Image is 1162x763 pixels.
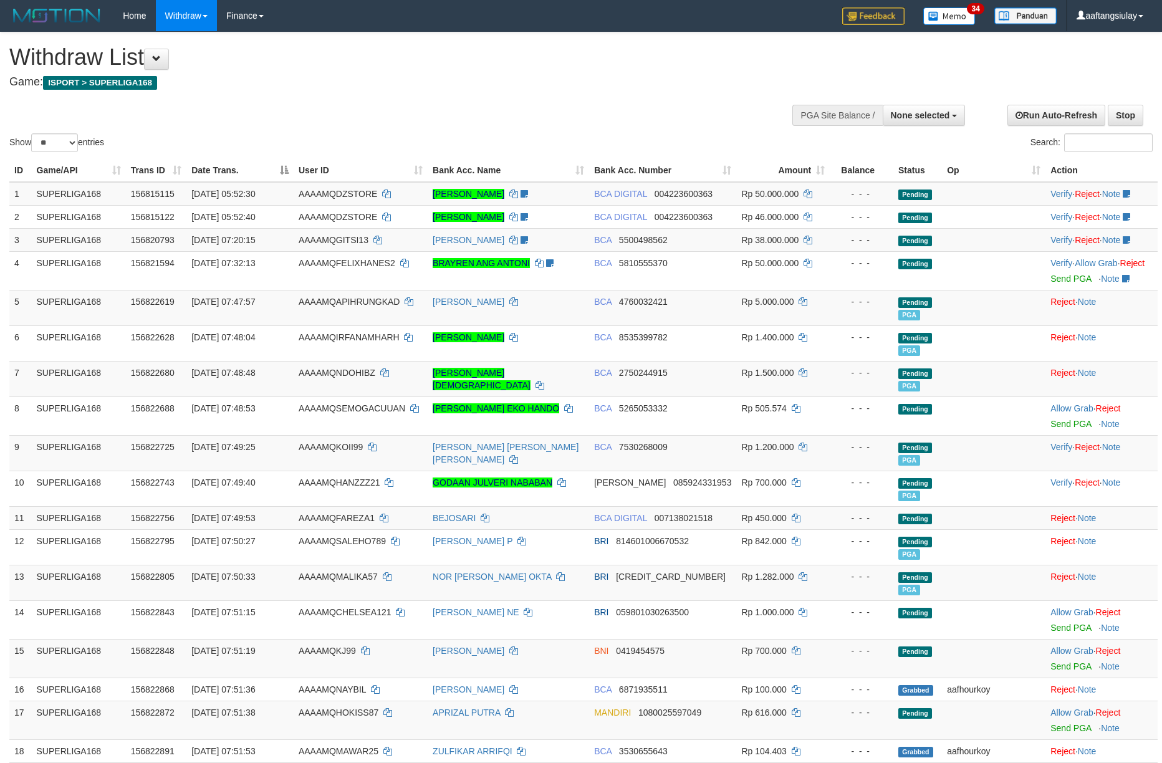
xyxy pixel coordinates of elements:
[673,477,731,487] span: Copy 085924331953 to clipboard
[898,646,932,657] span: Pending
[835,331,888,343] div: - - -
[835,476,888,489] div: - - -
[9,6,104,25] img: MOTION_logo.png
[433,212,504,222] a: [PERSON_NAME]
[741,646,786,656] span: Rp 700.000
[898,213,932,223] span: Pending
[433,646,504,656] a: [PERSON_NAME]
[32,678,126,701] td: SUPERLIGA168
[1045,471,1158,506] td: · ·
[1075,477,1100,487] a: Reject
[883,105,966,126] button: None selected
[619,235,668,245] span: Copy 5500498562 to clipboard
[741,368,794,378] span: Rp 1.500.000
[942,678,1045,701] td: aafhourkoy
[9,133,104,152] label: Show entries
[32,182,126,206] td: SUPERLIGA168
[594,607,608,617] span: BRI
[191,297,255,307] span: [DATE] 07:47:57
[9,361,32,396] td: 7
[1045,701,1158,739] td: ·
[594,212,647,222] span: BCA DIGITAL
[433,607,519,617] a: [PERSON_NAME] NE
[433,513,476,523] a: BEJOSARI
[638,708,701,717] span: Copy 1080025597049 to clipboard
[1102,235,1121,245] a: Note
[898,404,932,415] span: Pending
[32,506,126,529] td: SUPERLIGA168
[299,708,378,717] span: AAAAMQHOKISS87
[131,235,175,245] span: 156820793
[191,708,255,717] span: [DATE] 07:51:38
[835,441,888,453] div: - - -
[1096,708,1121,717] a: Reject
[9,228,32,251] td: 3
[1050,723,1091,733] a: Send PGA
[32,290,126,325] td: SUPERLIGA168
[433,258,530,268] a: BRAYREN ANG ANTONI
[589,159,736,182] th: Bank Acc. Number: activate to sort column ascending
[1101,723,1120,733] a: Note
[1030,133,1153,152] label: Search:
[191,258,255,268] span: [DATE] 07:32:13
[1075,258,1117,268] a: Allow Grab
[299,258,395,268] span: AAAAMQFELIXHANES2
[1101,419,1120,429] a: Note
[898,608,932,618] span: Pending
[1050,708,1095,717] span: ·
[830,159,893,182] th: Balance
[594,708,631,717] span: MANDIRI
[594,235,612,245] span: BCA
[741,708,786,717] span: Rp 616.000
[741,403,786,413] span: Rp 505.574
[1102,477,1121,487] a: Note
[299,297,400,307] span: AAAAMQAPIHRUNGKAD
[191,442,255,452] span: [DATE] 07:49:25
[299,235,368,245] span: AAAAMQGITSI13
[1045,228,1158,251] td: · ·
[299,607,391,617] span: AAAAMQCHELSEA121
[1045,361,1158,396] td: ·
[616,536,689,546] span: Copy 814601006670532 to clipboard
[1078,572,1097,582] a: Note
[433,297,504,307] a: [PERSON_NAME]
[191,189,255,199] span: [DATE] 05:52:30
[898,190,932,200] span: Pending
[616,646,665,656] span: Copy 0419454575 to clipboard
[299,212,378,222] span: AAAAMQDZSTORE
[1045,396,1158,435] td: ·
[1050,477,1072,487] a: Verify
[191,332,255,342] span: [DATE] 07:48:04
[741,513,786,523] span: Rp 450.000
[433,684,504,694] a: [PERSON_NAME]
[9,678,32,701] td: 16
[842,7,905,25] img: Feedback.jpg
[1078,536,1097,546] a: Note
[131,646,175,656] span: 156822848
[9,639,32,678] td: 15
[898,381,920,391] span: Marked by aafnonsreyleab
[741,684,786,694] span: Rp 100.000
[1045,182,1158,206] td: · ·
[741,572,794,582] span: Rp 1.282.000
[835,188,888,200] div: - - -
[1102,189,1121,199] a: Note
[131,536,175,546] span: 156822795
[32,471,126,506] td: SUPERLIGA168
[9,76,762,89] h4: Game:
[741,477,786,487] span: Rp 700.000
[1075,235,1100,245] a: Reject
[741,212,799,222] span: Rp 46.000.000
[741,258,799,268] span: Rp 50.000.000
[32,361,126,396] td: SUPERLIGA168
[1101,623,1120,633] a: Note
[1050,212,1072,222] a: Verify
[9,396,32,435] td: 8
[594,646,608,656] span: BNI
[9,45,762,70] h1: Withdraw List
[741,189,799,199] span: Rp 50.000.000
[1045,435,1158,471] td: · ·
[1075,442,1100,452] a: Reject
[191,646,255,656] span: [DATE] 07:51:19
[9,205,32,228] td: 2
